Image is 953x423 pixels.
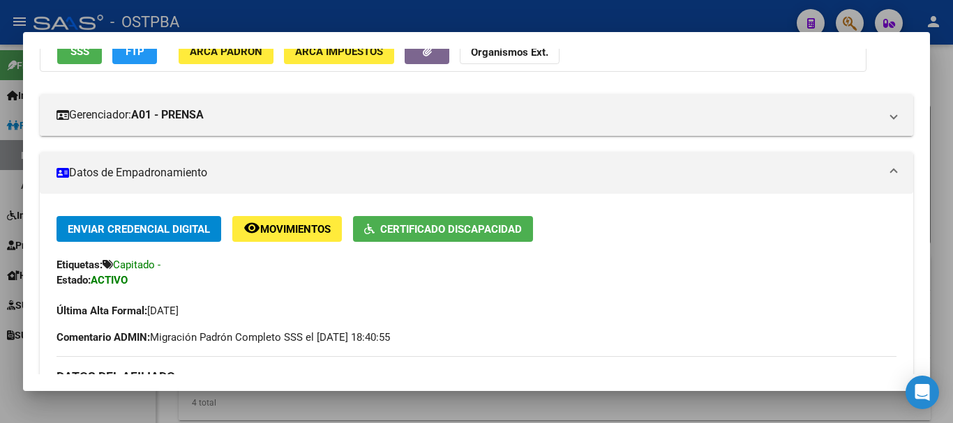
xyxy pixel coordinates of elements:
[68,223,210,236] span: Enviar Credencial Digital
[380,223,522,236] span: Certificado Discapacidad
[57,274,91,286] strong: Estado:
[57,305,179,317] span: [DATE]
[57,259,103,271] strong: Etiquetas:
[57,216,221,242] button: Enviar Credencial Digital
[91,274,128,286] strong: ACTIVO
[353,216,533,242] button: Certificado Discapacidad
[906,376,939,409] div: Open Intercom Messenger
[40,152,913,194] mat-expansion-panel-header: Datos de Empadronamiento
[70,45,89,58] span: SSS
[57,330,390,345] span: Migración Padrón Completo SSS el [DATE] 18:40:55
[260,223,331,236] span: Movimientos
[57,164,880,181] mat-panel-title: Datos de Empadronamiento
[57,331,150,344] strong: Comentario ADMIN:
[57,107,880,123] mat-panel-title: Gerenciador:
[232,216,342,242] button: Movimientos
[179,38,273,64] button: ARCA Padrón
[190,45,262,58] span: ARCA Padrón
[243,220,260,236] mat-icon: remove_red_eye
[57,369,896,384] h3: DATOS DEL AFILIADO
[126,45,144,58] span: FTP
[460,38,560,64] button: Organismos Ext.
[113,259,160,271] span: Capitado -
[295,45,383,58] span: ARCA Impuestos
[471,46,548,59] strong: Organismos Ext.
[57,38,102,64] button: SSS
[131,107,204,123] strong: A01 - PRENSA
[112,38,157,64] button: FTP
[284,38,394,64] button: ARCA Impuestos
[57,305,147,317] strong: Última Alta Formal:
[40,94,913,136] mat-expansion-panel-header: Gerenciador:A01 - PRENSA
